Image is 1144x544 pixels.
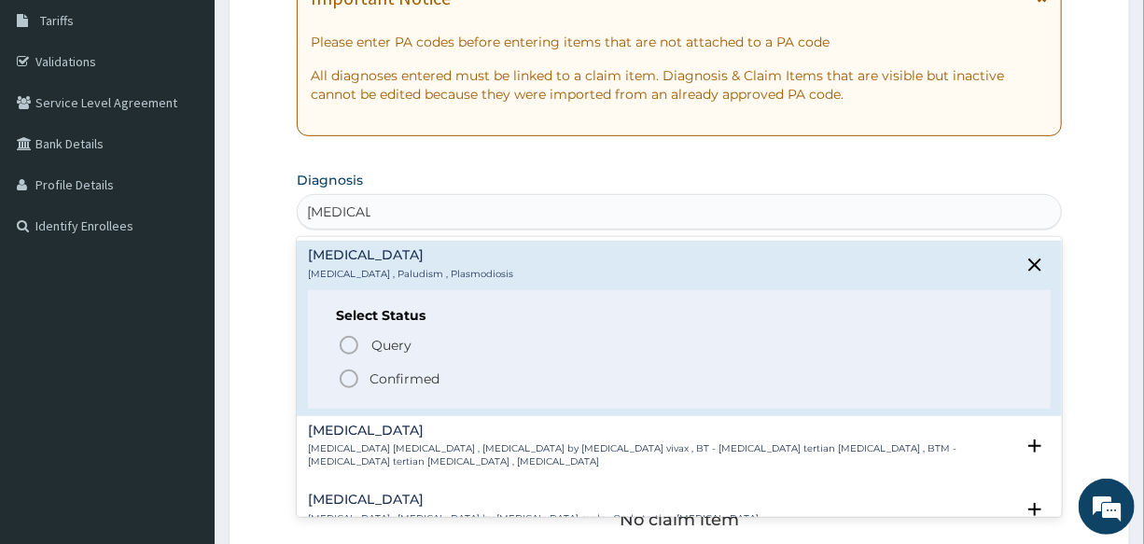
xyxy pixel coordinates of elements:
p: [MEDICAL_DATA] , [MEDICAL_DATA] by [MEDICAL_DATA] ovale , Ovale tertian [MEDICAL_DATA] [308,512,759,525]
p: Please enter PA codes before entering items that are not attached to a PA code [311,33,1047,51]
span: We're online! [108,157,258,345]
i: close select status [1024,254,1046,276]
h4: [MEDICAL_DATA] [308,493,759,507]
img: d_794563401_company_1708531726252_794563401 [35,93,76,140]
h6: Select Status [336,309,1022,323]
textarea: Type your message and hit 'Enter' [9,354,356,419]
i: status option query [338,334,360,356]
label: Diagnosis [297,171,363,189]
p: All diagnoses entered must be linked to a claim item. Diagnosis & Claim Items that are visible bu... [311,66,1047,104]
h4: [MEDICAL_DATA] [308,424,1013,438]
i: open select status [1024,498,1046,521]
p: [MEDICAL_DATA] , Paludism , Plasmodiosis [308,268,513,281]
p: [MEDICAL_DATA] [MEDICAL_DATA] , [MEDICAL_DATA] by [MEDICAL_DATA] vivax , BT - [MEDICAL_DATA] tert... [308,442,1013,469]
p: No claim item [620,510,739,529]
i: status option filled [338,368,360,390]
span: Tariffs [40,12,74,29]
div: Chat with us now [97,105,314,129]
i: open select status [1024,435,1046,457]
span: Query [371,336,412,355]
div: Minimize live chat window [306,9,351,54]
h4: [MEDICAL_DATA] [308,248,513,262]
p: Confirmed [370,370,439,388]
